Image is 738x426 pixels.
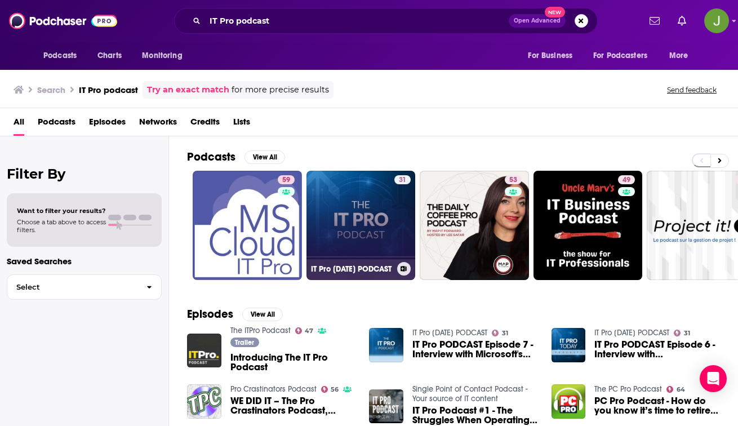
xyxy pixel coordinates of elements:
[674,330,690,336] a: 31
[684,331,690,336] span: 31
[230,326,291,335] a: The ITPro Podcast
[420,171,529,280] a: 53
[7,166,162,182] h2: Filter By
[97,48,122,64] span: Charts
[700,365,727,392] div: Open Intercom Messenger
[7,274,162,300] button: Select
[282,175,290,186] span: 59
[244,150,285,164] button: View All
[38,113,75,136] a: Podcasts
[412,384,528,403] a: Single Point of Contact Podcast - Your source of IT content
[37,85,65,95] h3: Search
[509,14,566,28] button: Open AdvancedNew
[331,387,339,392] span: 56
[618,175,635,184] a: 49
[594,340,720,359] a: IT Pro PODCAST Episode 6 - Interview with Rick Claus from Microsoft Cloud Ops Advocate Team
[311,264,393,274] h3: IT Pro [DATE] PODCAST
[14,113,24,136] a: All
[593,48,647,64] span: For Podcasters
[134,45,197,66] button: open menu
[594,328,669,338] a: IT Pro Today PODCAST
[520,45,586,66] button: open menu
[7,283,137,291] span: Select
[90,45,128,66] a: Charts
[278,175,295,184] a: 59
[17,218,106,234] span: Choose a tab above to access filters.
[187,307,283,321] a: EpisodesView All
[187,150,235,164] h2: Podcasts
[187,307,233,321] h2: Episodes
[704,8,729,33] button: Show profile menu
[79,85,138,95] h3: IT Pro podcast
[623,175,630,186] span: 49
[492,330,508,336] a: 31
[230,353,356,372] a: Introducing The IT Pro Podcast
[89,113,126,136] a: Episodes
[502,331,508,336] span: 31
[142,48,182,64] span: Monitoring
[412,340,538,359] a: IT Pro PODCAST Episode 7 - Interview with Microsoft's Anthony Bartolo about IT Pros and IoT
[594,384,662,394] a: The PC Pro Podcast
[306,171,416,280] a: 31IT Pro [DATE] PODCAST
[394,175,411,184] a: 31
[399,175,406,186] span: 31
[174,8,598,34] div: Search podcasts, credits, & more...
[35,45,91,66] button: open menu
[412,406,538,425] span: IT Pro Podcast #1 - The Struggles When Operating An IT Firm With [PERSON_NAME] & [PERSON_NAME]
[230,396,356,415] a: WE DID IT – The Pro Crastinators Podcast, Episode 199
[412,406,538,425] a: IT Pro Podcast #1 - The Struggles When Operating An IT Firm With Gregory & Fernando
[369,328,403,362] img: IT Pro PODCAST Episode 7 - Interview with Microsoft's Anthony Bartolo about IT Pros and IoT
[645,11,664,30] a: Show notifications dropdown
[295,327,314,334] a: 47
[139,113,177,136] a: Networks
[594,396,720,415] a: PC Pro Podcast - How do you know it’s time to retire IT kit?
[233,113,250,136] a: Lists
[704,8,729,33] img: User Profile
[661,45,703,66] button: open menu
[235,339,254,346] span: Trailer
[9,10,117,32] img: Podchaser - Follow, Share and Rate Podcasts
[17,207,106,215] span: Want to filter your results?
[704,8,729,33] span: Logged in as jon47193
[528,48,572,64] span: For Business
[412,340,538,359] span: IT Pro PODCAST Episode 7 - Interview with Microsoft's [PERSON_NAME] about IT Pros and IoT
[7,256,162,267] p: Saved Searches
[677,387,685,392] span: 64
[552,384,586,419] img: PC Pro Podcast - How do you know it’s time to retire IT kit?
[669,48,688,64] span: More
[187,334,221,368] img: Introducing The IT Pro Podcast
[594,340,720,359] span: IT Pro PODCAST Episode 6 - Interview with [PERSON_NAME] from Microsoft Cloud Ops Advocate Team
[552,328,586,362] img: IT Pro PODCAST Episode 6 - Interview with Rick Claus from Microsoft Cloud Ops Advocate Team
[187,384,221,419] img: WE DID IT – The Pro Crastinators Podcast, Episode 199
[514,18,561,24] span: Open Advanced
[187,150,285,164] a: PodcastsView All
[232,83,329,96] span: for more precise results
[505,175,522,184] a: 53
[193,171,302,280] a: 59
[369,389,403,424] img: IT Pro Podcast #1 - The Struggles When Operating An IT Firm With Gregory & Fernando
[242,308,283,321] button: View All
[321,386,339,393] a: 56
[190,113,220,136] a: Credits
[666,386,685,393] a: 64
[509,175,517,186] span: 53
[43,48,77,64] span: Podcasts
[230,384,317,394] a: Pro Crastinators Podcast
[586,45,664,66] button: open menu
[534,171,643,280] a: 49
